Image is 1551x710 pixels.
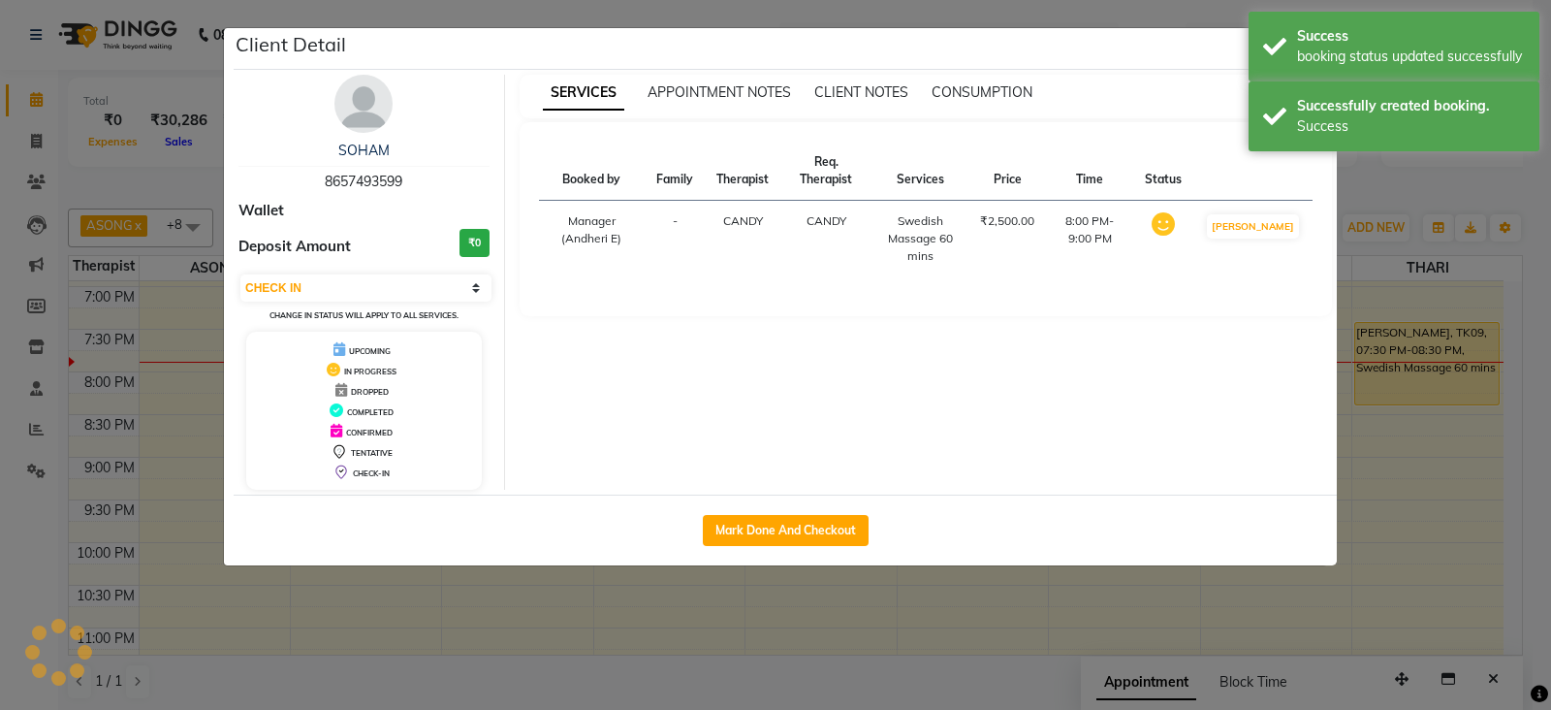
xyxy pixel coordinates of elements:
[1046,201,1133,277] td: 8:00 PM-9:00 PM
[334,75,393,133] img: avatar
[236,30,346,59] h5: Client Detail
[871,142,968,201] th: Services
[807,213,846,228] span: CANDY
[347,407,394,417] span: COMPLETED
[1046,142,1133,201] th: Time
[932,83,1032,101] span: CONSUMPTION
[705,142,780,201] th: Therapist
[349,346,391,356] span: UPCOMING
[883,212,957,265] div: Swedish Massage 60 mins
[814,83,908,101] span: CLIENT NOTES
[238,200,284,222] span: Wallet
[703,515,869,546] button: Mark Done And Checkout
[338,142,390,159] a: SOHAM
[351,387,389,397] span: DROPPED
[645,201,705,277] td: -
[1297,116,1525,137] div: Success
[1297,96,1525,116] div: Successfully created booking.
[351,448,393,458] span: TENTATIVE
[346,428,393,437] span: CONFIRMED
[780,142,871,201] th: Req. Therapist
[325,173,402,190] span: 8657493599
[539,142,646,201] th: Booked by
[980,212,1034,230] div: ₹2,500.00
[543,76,624,111] span: SERVICES
[1133,142,1193,201] th: Status
[723,213,763,228] span: CANDY
[344,367,396,376] span: IN PROGRESS
[1297,26,1525,47] div: Success
[1297,47,1525,67] div: booking status updated successfully
[648,83,791,101] span: APPOINTMENT NOTES
[539,201,646,277] td: Manager (Andheri E)
[1207,214,1299,239] button: [PERSON_NAME]
[353,468,390,478] span: CHECK-IN
[645,142,705,201] th: Family
[459,229,490,257] h3: ₹0
[238,236,351,258] span: Deposit Amount
[269,310,459,320] small: Change in status will apply to all services.
[968,142,1046,201] th: Price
